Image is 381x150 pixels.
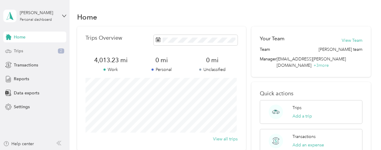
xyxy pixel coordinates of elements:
span: [EMAIL_ADDRESS][PERSON_NAME][DOMAIN_NAME] [277,57,346,68]
span: Transactions [14,62,38,68]
button: Help center [3,141,34,147]
p: Trips [292,105,301,111]
span: 0 mi [136,56,187,64]
div: Personal dashboard [20,18,52,22]
span: Settings [14,104,30,110]
span: Manager [260,56,277,69]
button: View all trips [213,136,238,142]
span: 4,013.23 mi [85,56,136,64]
span: + 3 more [313,63,329,68]
p: Transactions [292,133,316,140]
p: Quick actions [260,90,362,97]
span: Trips [14,48,23,54]
span: Data exports [14,90,39,96]
iframe: Everlance-gr Chat Button Frame [347,116,381,150]
span: 0 mi [187,56,238,64]
button: Add a trip [292,113,312,119]
h2: Your Team [260,35,284,42]
button: View Team [342,37,362,44]
p: Unclassified [187,66,238,73]
button: Add an expense [292,142,324,148]
span: Team [260,46,270,53]
div: [PERSON_NAME] [20,10,57,16]
p: Personal [136,66,187,73]
span: 2 [58,48,64,54]
span: Reports [14,76,29,82]
p: Trips Overview [85,35,122,41]
span: [PERSON_NAME] team [319,46,362,53]
p: Work [85,66,136,73]
span: Home [14,34,25,40]
h1: Home [77,14,97,20]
